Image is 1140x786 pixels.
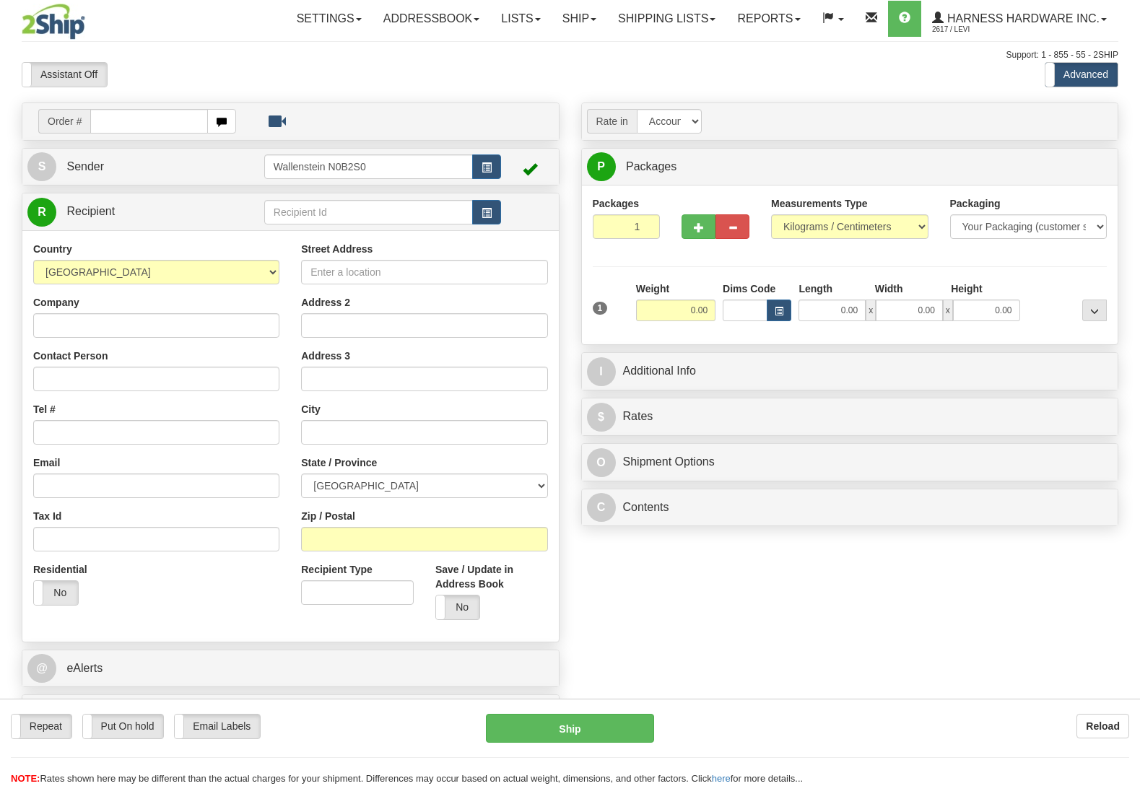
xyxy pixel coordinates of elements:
[373,1,491,37] a: Addressbook
[1045,63,1118,87] label: Advanced
[27,654,56,683] span: @
[22,63,107,87] label: Assistant Off
[921,1,1118,37] a: Harness Hardware Inc. 2617 / Levi
[301,349,350,363] label: Address 3
[301,242,373,256] label: Street Address
[771,196,868,211] label: Measurements Type
[301,260,547,284] input: Enter a location
[587,493,616,522] span: C
[593,302,608,315] span: 1
[34,581,78,605] label: No
[12,715,71,738] label: Repeat
[587,403,616,432] span: $
[587,357,616,386] span: I
[587,109,637,134] span: Rate in
[486,714,654,743] button: Ship
[175,715,260,738] label: Email Labels
[66,662,103,674] span: eAlerts
[950,196,1001,211] label: Packaging
[301,402,320,416] label: City
[587,357,1113,386] a: IAdditional Info
[1086,720,1120,732] b: Reload
[33,562,87,577] label: Residential
[723,281,775,296] label: Dims Code
[587,447,1113,477] a: OShipment Options
[27,197,238,227] a: R Recipient
[932,22,1040,37] span: 2617 / Levi
[33,455,60,470] label: Email
[33,242,72,256] label: Country
[66,205,115,217] span: Recipient
[33,295,79,310] label: Company
[11,773,40,784] span: NOTE:
[866,300,876,321] span: x
[301,509,355,523] label: Zip / Postal
[38,109,90,134] span: Order #
[66,160,104,173] span: Sender
[490,1,551,37] a: Lists
[587,493,1113,523] a: CContents
[27,654,554,684] a: @ eAlerts
[22,4,85,40] img: logo2617.jpg
[1076,714,1129,738] button: Reload
[587,152,616,181] span: P
[875,281,903,296] label: Width
[33,402,56,416] label: Tel #
[27,152,264,182] a: S Sender
[552,1,607,37] a: Ship
[27,198,56,227] span: R
[301,295,350,310] label: Address 2
[435,562,548,591] label: Save / Update in Address Book
[943,300,953,321] span: x
[726,1,811,37] a: Reports
[799,281,832,296] label: Length
[1107,319,1139,466] iframe: chat widget
[33,509,61,523] label: Tax Id
[83,715,164,738] label: Put On hold
[301,562,373,577] label: Recipient Type
[607,1,726,37] a: Shipping lists
[436,595,480,619] label: No
[593,196,640,211] label: Packages
[636,281,669,296] label: Weight
[944,12,1100,25] span: Harness Hardware Inc.
[626,160,676,173] span: Packages
[1082,300,1107,321] div: ...
[27,152,56,181] span: S
[951,281,983,296] label: Height
[587,448,616,477] span: O
[301,455,377,470] label: State / Province
[712,773,731,784] a: here
[33,349,108,363] label: Contact Person
[286,1,373,37] a: Settings
[264,200,473,224] input: Recipient Id
[22,49,1118,61] div: Support: 1 - 855 - 55 - 2SHIP
[587,402,1113,432] a: $Rates
[264,154,473,179] input: Sender Id
[587,152,1113,182] a: P Packages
